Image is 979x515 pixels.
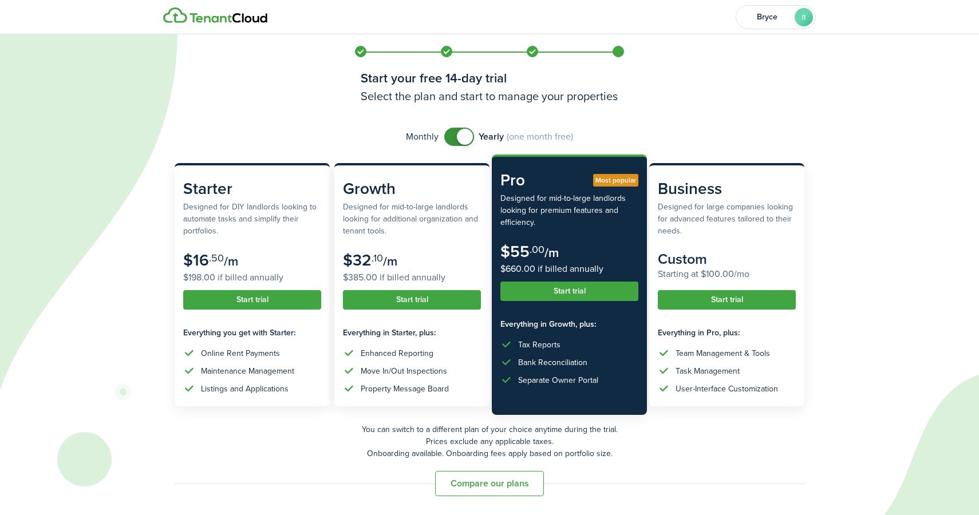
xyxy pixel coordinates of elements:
[500,192,638,228] subscription-pricing-card-description: Designed for mid-to-large landlords looking for premium features and efficiency.
[518,374,598,386] div: Separate Owner Portal
[343,327,481,339] subscription-pricing-card-features-title: Everything in Starter, plus:
[183,271,321,284] subscription-pricing-card-price-annual: $198.00 if billed annually
[183,177,321,201] subscription-pricing-card-title: Starter
[595,175,636,185] span: Most popular
[676,347,770,359] div: Team Management & Tools
[435,471,544,496] button: Compare our plans
[183,201,321,237] subscription-pricing-card-description: Designed for DIY landlords looking to automate tasks and simplify their portfolios.
[201,347,280,359] div: Online Rent Payments
[175,423,804,459] p: You can switch to a different plan of your choice anytime during the trial. Prices exclude any ap...
[530,242,544,257] subscription-pricing-card-price-cents: .00
[361,365,447,377] div: Move In/Out Inspections
[795,8,813,26] avatar-text: B
[544,243,559,262] subscription-pricing-card-price-period: /m
[361,69,618,88] h1: Start your free 14-day trial
[224,252,238,271] subscription-pricing-card-price-period: /m
[183,290,321,310] button: Start trial
[500,240,530,263] subscription-pricing-card-price-amount: $55
[658,327,796,339] subscription-pricing-card-features-title: Everything in Pro, plus:
[201,383,289,395] div: Listings and Applications
[361,347,433,359] div: Enhanced Reporting
[361,383,449,395] div: Property Message Board
[372,251,383,266] subscription-pricing-card-price-cents: .10
[658,177,796,201] subscription-pricing-card-title: Business
[209,251,224,266] subscription-pricing-card-price-cents: .50
[676,383,778,395] div: User-Interface Customization
[500,318,638,330] subscription-pricing-card-features-title: Everything in Growth, plus:
[658,248,707,270] subscription-pricing-card-price-amount: Custom
[406,130,439,144] span: Monthly
[343,248,372,272] subscription-pricing-card-price-amount: $32
[343,271,481,284] subscription-pricing-card-price-annual: $385.00 if billed annually
[676,365,740,377] div: Task Management
[343,177,481,201] subscription-pricing-card-title: Growth
[383,252,397,271] subscription-pricing-card-price-period: /m
[343,290,481,310] button: Start trial
[658,267,796,281] subscription-pricing-card-price-annual: Starting at $100.00/mo
[658,201,796,237] subscription-pricing-card-description: Designed for large companies looking for advanced features tailored to their needs.
[201,365,294,377] div: Maintenance Management
[500,262,638,276] subscription-pricing-card-price-annual: $660.00 if billed annually
[658,290,796,310] button: Start trial
[744,13,790,21] span: Bryce
[343,201,481,237] subscription-pricing-card-description: Designed for mid-to-large landlords looking for additional organization and tenant tools.
[736,5,816,29] button: Open menu
[500,282,638,301] button: Start trial
[518,356,587,369] div: Bank Reconciliation
[361,88,618,105] h3: Select the plan and start to manage your properties
[163,7,267,23] img: Logo
[518,339,560,351] div: Tax Reports
[183,327,321,339] subscription-pricing-card-features-title: Everything you get with Starter:
[500,168,638,192] subscription-pricing-card-title: Pro
[183,248,209,272] subscription-pricing-card-price-amount: $16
